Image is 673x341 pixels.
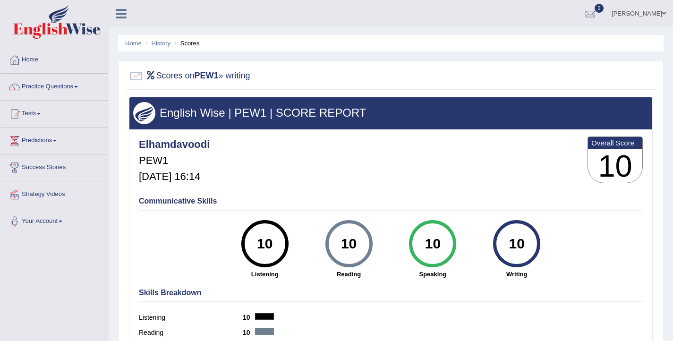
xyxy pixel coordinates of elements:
[243,329,255,336] b: 10
[332,224,366,264] div: 10
[591,139,639,147] b: Overall Score
[479,270,554,279] strong: Writing
[595,4,604,13] span: 0
[129,69,250,83] h2: Scores on » writing
[139,328,243,338] label: Reading
[133,102,155,124] img: wings.png
[133,107,648,119] h3: English Wise | PEW1 | SCORE REPORT
[172,39,200,48] li: Scores
[0,181,108,205] a: Strategy Videos
[0,128,108,151] a: Predictions
[0,154,108,178] a: Success Stories
[139,197,643,205] h4: Communicative Skills
[395,270,470,279] strong: Speaking
[416,224,450,264] div: 10
[139,313,243,323] label: Listening
[152,40,170,47] a: History
[0,208,108,232] a: Your Account
[247,224,282,264] div: 10
[243,314,255,321] b: 10
[588,149,642,183] h3: 10
[0,101,108,124] a: Tests
[0,47,108,70] a: Home
[125,40,142,47] a: Home
[139,171,210,182] h5: [DATE] 16:14
[139,289,643,297] h4: Skills Breakdown
[139,155,210,166] h5: PEW1
[312,270,386,279] strong: Reading
[0,74,108,97] a: Practice Questions
[195,71,219,80] b: PEW1
[228,270,302,279] strong: Listening
[500,224,534,264] div: 10
[139,139,210,150] h4: Elhamdavoodi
